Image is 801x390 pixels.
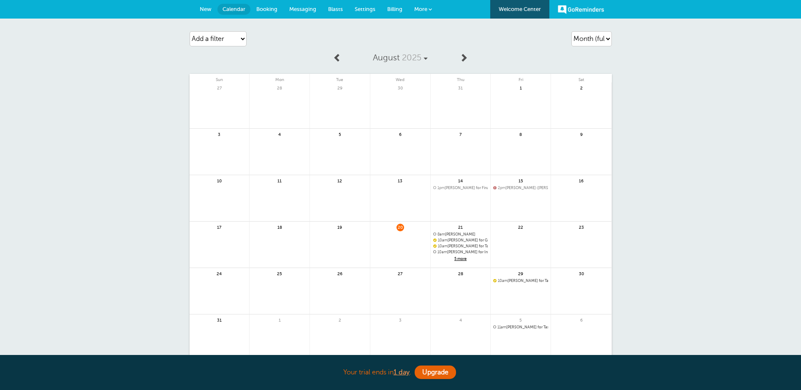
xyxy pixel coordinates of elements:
[336,177,344,184] span: 12
[491,74,551,82] span: Fri
[215,131,223,137] span: 3
[578,224,585,230] span: 23
[493,325,548,330] span: Libby Reiner for Tax Preparation with Kelly Klossner @Griffiths, Dreher &amp; Evans, PS, CPAs
[493,186,548,190] a: 2pm[PERSON_NAME] ([PERSON_NAME]) for Tax Preparation @[PERSON_NAME], [PERSON_NAME] & [PERSON_NAME...
[437,186,445,190] span: 1pm
[433,250,488,255] span: Nancy Drew for Investment Advisory Services with Client Services @Griffiths, Dreher &amp; Evans, ...
[396,131,404,137] span: 6
[276,131,283,137] span: 4
[276,177,283,184] span: 11
[457,317,464,323] span: 4
[433,244,436,247] span: Confirmed. Changing the appointment date will unconfirm the appointment.
[215,177,223,184] span: 10
[493,279,548,283] span: Kelly Klossner for Tax Services with Libby Reiner @Griffiths, Dreher &amp; Evans, PS, CPAs
[396,317,404,323] span: 3
[215,84,223,91] span: 27
[517,317,524,323] span: 5
[336,224,344,230] span: 19
[336,84,344,91] span: 29
[517,270,524,276] span: 29
[433,244,488,249] span: Libby Reiner for Tax Preparation with Kelly Klossner @Griffiths, Dreher &amp; Evans, PS, CPAs
[517,177,524,184] span: 15
[438,238,448,242] span: 10am
[250,74,310,82] span: Mon
[396,177,404,184] span: 13
[355,6,375,12] span: Settings
[433,250,488,255] a: 10am[PERSON_NAME] for Investment Advisory Services with Client Services @[PERSON_NAME], [PERSON_N...
[493,279,548,283] a: 10am[PERSON_NAME] for Tax Services with [PERSON_NAME] @[PERSON_NAME], [PERSON_NAME] & [PERSON_NAM...
[517,131,524,137] span: 8
[578,177,585,184] span: 16
[190,363,612,382] div: Your trial ends in .
[223,6,245,12] span: Calendar
[276,317,283,323] span: 1
[437,232,445,236] span: 8am
[497,325,506,329] span: 11am
[394,368,410,376] a: 1 day
[493,186,548,190] span: Travis Kelce-Swift (Megan Manning) for Tax Preparation @Griffiths, Dreher &amp; Evans, PS, CPAs
[457,177,464,184] span: 14
[578,317,585,323] span: 6
[190,74,250,82] span: Sun
[396,224,404,230] span: 20
[387,6,402,12] span: Billing
[396,84,404,91] span: 30
[276,224,283,230] span: 18
[433,238,436,241] span: Confirmed. Changing the appointment date will unconfirm the appointment.
[431,74,491,82] span: Thu
[578,270,585,276] span: 30
[289,6,316,12] span: Messaging
[373,53,400,62] span: August
[457,131,464,137] span: 7
[276,84,283,91] span: 28
[493,279,496,282] span: Confirmed. Changing the appointment date will unconfirm the appointment.
[437,250,447,254] span: 10am
[328,6,343,12] span: Blasts
[438,244,448,248] span: 10am
[215,270,223,276] span: 24
[457,224,464,230] span: 21
[276,270,283,276] span: 25
[256,6,277,12] span: Booking
[414,6,427,12] span: More
[493,325,548,330] a: 11am[PERSON_NAME] for Tax Preparation with [PERSON_NAME] @[PERSON_NAME], [PERSON_NAME] & [PERSON_...
[370,74,430,82] span: Wed
[517,84,524,91] span: 1
[498,279,508,283] span: 10am
[433,232,488,237] a: 8am[PERSON_NAME]
[433,255,488,263] a: 5 more
[433,238,488,243] span: Kelly Klossner for General Meeting with Bruce Felt @Griffiths, Dreher &amp; Evans, PS, CPAs
[215,224,223,230] span: 17
[336,317,344,323] span: 2
[415,366,456,379] a: Upgrade
[433,232,488,237] span: Nancy Drew
[493,186,496,189] span: Reschedule requested. Change the appointment date to remove the alert icon.
[551,74,611,82] span: Sat
[433,238,488,243] a: 10am[PERSON_NAME] for General Meeting with [PERSON_NAME] @[PERSON_NAME], [PERSON_NAME] & [PERSON_...
[215,317,223,323] span: 31
[402,53,421,62] span: 2025
[433,186,488,190] a: 1pm[PERSON_NAME] for Financial Planning @[PERSON_NAME], [PERSON_NAME] & [PERSON_NAME], CPAs
[517,224,524,230] span: 22
[457,84,464,91] span: 31
[336,131,344,137] span: 5
[457,270,464,276] span: 28
[433,186,488,190] span: Deanna Dreher for Financial Planning @Griffiths, Dreher &amp; Evans, PS, CPAs
[200,6,212,12] span: New
[310,74,370,82] span: Tue
[578,84,585,91] span: 2
[433,244,488,249] a: 10am[PERSON_NAME] for Tax Preparation with [PERSON_NAME] @[PERSON_NAME], [PERSON_NAME] & [PERSON_...
[396,270,404,276] span: 27
[217,4,250,15] a: Calendar
[336,270,344,276] span: 26
[346,49,455,67] a: August 2025
[578,131,585,137] span: 9
[498,186,505,190] span: 2pm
